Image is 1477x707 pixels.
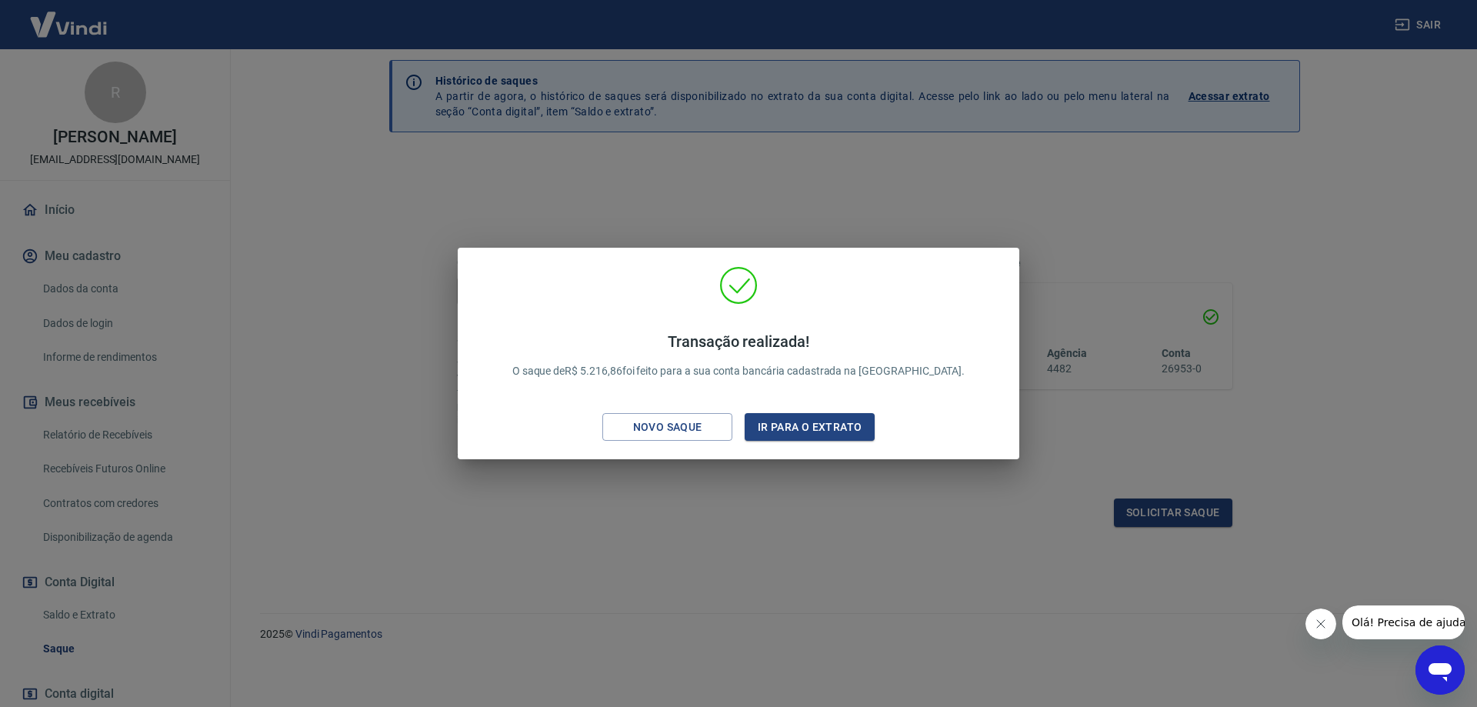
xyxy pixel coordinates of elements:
[745,413,875,442] button: Ir para o extrato
[1305,609,1336,639] iframe: Fechar mensagem
[512,332,965,379] p: O saque de R$ 5.216,86 foi feito para a sua conta bancária cadastrada na [GEOGRAPHIC_DATA].
[1415,645,1465,695] iframe: Botão para abrir a janela de mensagens
[615,418,721,437] div: Novo saque
[1342,605,1465,639] iframe: Mensagem da empresa
[602,413,732,442] button: Novo saque
[512,332,965,351] h4: Transação realizada!
[9,11,129,23] span: Olá! Precisa de ajuda?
